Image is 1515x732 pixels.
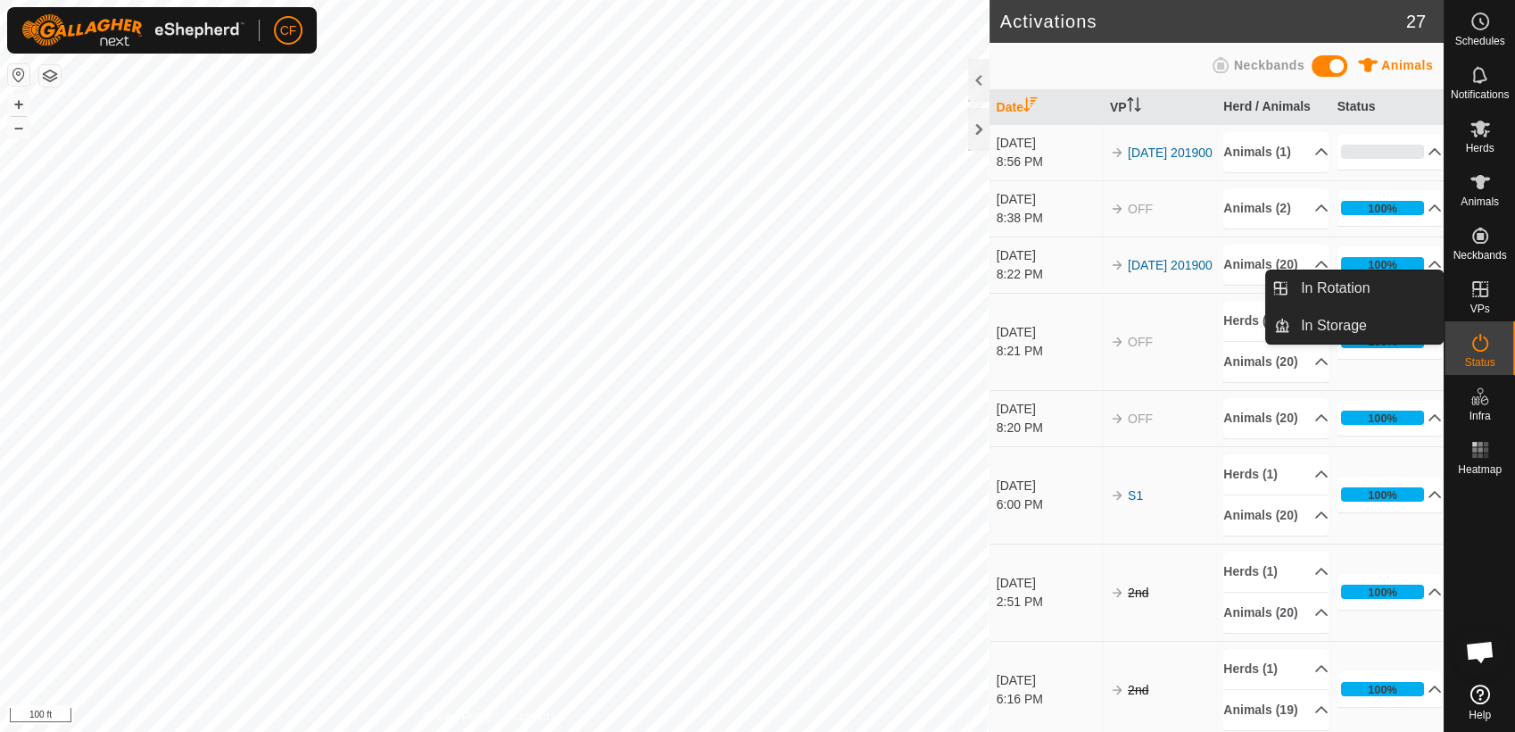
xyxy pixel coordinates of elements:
div: Open chat [1453,625,1507,678]
div: 2:51 PM [997,593,1102,611]
div: 100% [1368,200,1397,217]
div: 8:38 PM [997,209,1102,228]
p-accordion-header: 0% [1337,134,1443,170]
span: In Storage [1301,315,1367,337]
p-accordion-header: 100% [1337,400,1443,436]
div: 100% [1341,487,1425,502]
span: In Rotation [1301,278,1370,299]
p-accordion-header: Animals (20) [1223,495,1329,536]
p-accordion-header: Animals (20) [1223,342,1329,382]
span: Help [1469,710,1491,720]
img: arrow [1110,586,1124,600]
img: arrow [1110,488,1124,503]
div: 100% [1341,201,1425,215]
img: arrow [1110,412,1124,426]
s: 2nd [1128,586,1148,600]
button: + [8,94,29,115]
th: VP [1103,90,1216,125]
span: VPs [1469,304,1489,314]
p-sorticon: Activate to sort [1023,100,1038,114]
div: [DATE] [997,574,1102,593]
div: [DATE] [997,400,1102,419]
div: 100% [1368,410,1397,427]
div: 8:22 PM [997,265,1102,284]
a: In Rotation [1290,270,1443,306]
div: 6:00 PM [997,495,1102,514]
button: – [8,117,29,138]
img: arrow [1110,683,1124,697]
div: [DATE] [997,323,1102,342]
p-accordion-header: Animals (1) [1223,132,1329,172]
div: 100% [1341,585,1425,599]
p-accordion-header: Animals (20) [1223,245,1329,285]
span: Animals [1461,196,1499,207]
th: Status [1330,90,1444,125]
p-accordion-header: Herds (1) [1223,301,1329,341]
div: 100% [1368,584,1397,601]
div: 100% [1341,682,1425,696]
span: Notifications [1451,89,1509,100]
img: arrow [1110,202,1124,216]
div: 8:56 PM [997,153,1102,171]
span: OFF [1128,202,1153,216]
span: OFF [1128,335,1153,349]
span: OFF [1128,412,1153,426]
a: [DATE] 201900 [1128,146,1213,160]
p-sorticon: Activate to sort [1127,100,1141,114]
img: Gallagher Logo [21,14,244,46]
button: Reset Map [8,64,29,86]
div: 100% [1341,411,1425,425]
div: 0% [1341,145,1425,159]
p-accordion-header: Herds (1) [1223,454,1329,495]
img: arrow [1110,335,1124,349]
p-accordion-header: Animals (20) [1223,593,1329,633]
p-accordion-header: Animals (2) [1223,188,1329,229]
s: 2nd [1128,683,1148,697]
span: Neckbands [1234,58,1304,72]
div: 100% [1368,681,1397,698]
span: Infra [1469,411,1490,421]
span: CF [280,21,297,40]
p-accordion-header: 100% [1337,477,1443,512]
div: [DATE] [997,134,1102,153]
img: arrow [1110,258,1124,272]
div: 100% [1368,487,1397,503]
button: Map Layers [39,65,61,87]
div: [DATE] [997,477,1102,495]
li: In Rotation [1266,270,1443,306]
div: [DATE] [997,190,1102,209]
span: Heatmap [1458,464,1502,475]
p-accordion-header: 100% [1337,190,1443,226]
p-accordion-header: Animals (20) [1223,398,1329,438]
p-accordion-header: 100% [1337,574,1443,610]
a: In Storage [1290,308,1443,344]
p-accordion-header: Herds (1) [1223,649,1329,689]
p-accordion-header: Animals (19) [1223,690,1329,730]
div: 8:21 PM [997,342,1102,361]
span: Animals [1381,58,1433,72]
a: Contact Us [512,709,565,725]
h2: Activations [1000,11,1406,32]
a: Privacy Policy [424,709,491,725]
div: 100% [1341,257,1425,271]
a: Help [1445,678,1515,728]
th: Date [989,90,1103,125]
div: 8:20 PM [997,419,1102,437]
div: 6:16 PM [997,690,1102,709]
p-accordion-header: 100% [1337,246,1443,282]
span: Schedules [1454,36,1504,46]
a: [DATE] 201900 [1128,258,1213,272]
div: [DATE] [997,246,1102,265]
div: 100% [1368,256,1397,273]
img: arrow [1110,146,1124,160]
span: Herds [1465,143,1494,154]
p-accordion-header: Herds (1) [1223,552,1329,592]
th: Herd / Animals [1216,90,1329,125]
span: Neckbands [1453,250,1506,261]
p-accordion-header: 100% [1337,671,1443,707]
a: S1 [1128,488,1143,503]
div: [DATE] [997,671,1102,690]
span: 27 [1406,8,1426,35]
li: In Storage [1266,308,1443,344]
span: Status [1464,357,1494,368]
